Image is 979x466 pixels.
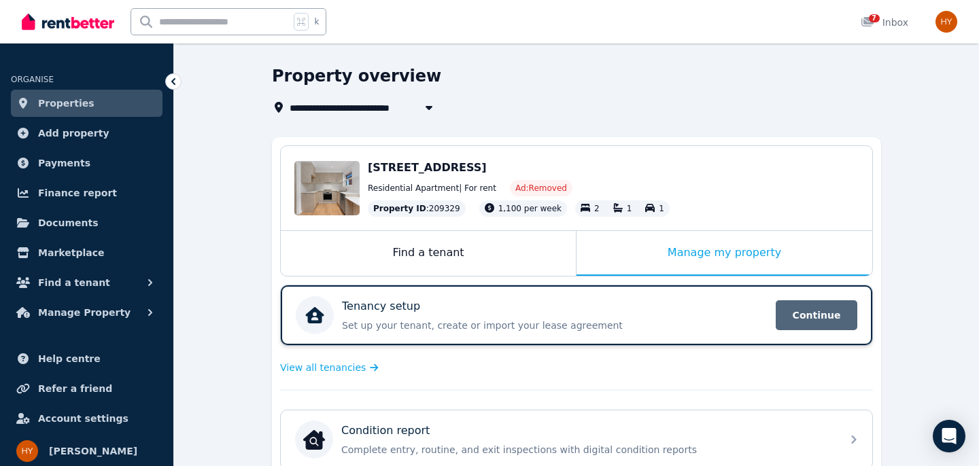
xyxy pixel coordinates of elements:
[933,420,965,452] div: Open Intercom Messenger
[280,361,379,374] a: View all tenancies
[577,231,872,276] div: Manage my property
[515,183,567,194] span: Ad: Removed
[38,245,104,261] span: Marketplace
[38,125,109,141] span: Add property
[776,300,857,330] span: Continue
[594,204,600,213] span: 2
[11,375,162,402] a: Refer a friend
[368,200,466,217] div: : 209329
[342,298,420,315] p: Tenancy setup
[49,443,137,459] span: [PERSON_NAME]
[281,231,576,276] div: Find a tenant
[38,185,117,201] span: Finance report
[341,443,834,456] p: Complete entry, routine, and exit inspections with digital condition reports
[869,14,880,22] span: 7
[272,65,441,87] h1: Property overview
[373,203,426,214] span: Property ID
[38,155,90,171] span: Payments
[303,429,325,450] img: Condition report
[11,149,162,177] a: Payments
[11,75,54,84] span: ORGANISE
[861,16,908,29] div: Inbox
[38,215,99,231] span: Documents
[38,95,95,111] span: Properties
[341,423,430,439] p: Condition report
[38,351,101,367] span: Help centre
[11,405,162,432] a: Account settings
[342,319,768,332] p: Set up your tenant, create or import your lease agreement
[368,183,496,194] span: Residential Apartment | For rent
[38,304,131,321] span: Manage Property
[11,239,162,266] a: Marketplace
[11,179,162,207] a: Finance report
[11,269,162,296] button: Find a tenant
[11,299,162,326] button: Manage Property
[627,204,632,213] span: 1
[281,285,872,345] a: Tenancy setupSet up your tenant, create or import your lease agreementContinue
[16,440,38,462] img: Helen Yiallouros
[38,410,128,427] span: Account settings
[659,204,664,213] span: 1
[935,11,957,33] img: Helen Yiallouros
[22,12,114,32] img: RentBetter
[11,345,162,372] a: Help centre
[38,274,110,291] span: Find a tenant
[368,161,487,174] span: [STREET_ADDRESS]
[38,380,112,397] span: Refer a friend
[11,209,162,236] a: Documents
[11,90,162,117] a: Properties
[314,16,319,27] span: k
[280,361,366,374] span: View all tenancies
[11,120,162,147] a: Add property
[498,204,562,213] span: 1,100 per week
